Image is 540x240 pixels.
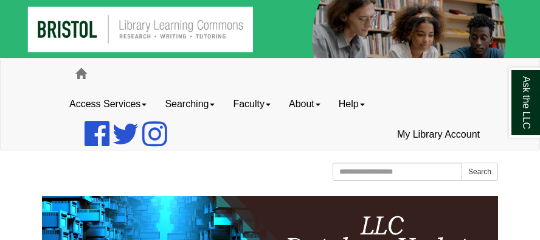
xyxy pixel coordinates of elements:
[60,89,156,119] a: Access Services
[462,163,498,181] button: Search
[280,89,330,119] a: About
[388,119,489,150] a: My Library Account
[224,89,280,119] a: Faculty
[156,89,224,119] a: Searching
[330,89,374,119] a: Help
